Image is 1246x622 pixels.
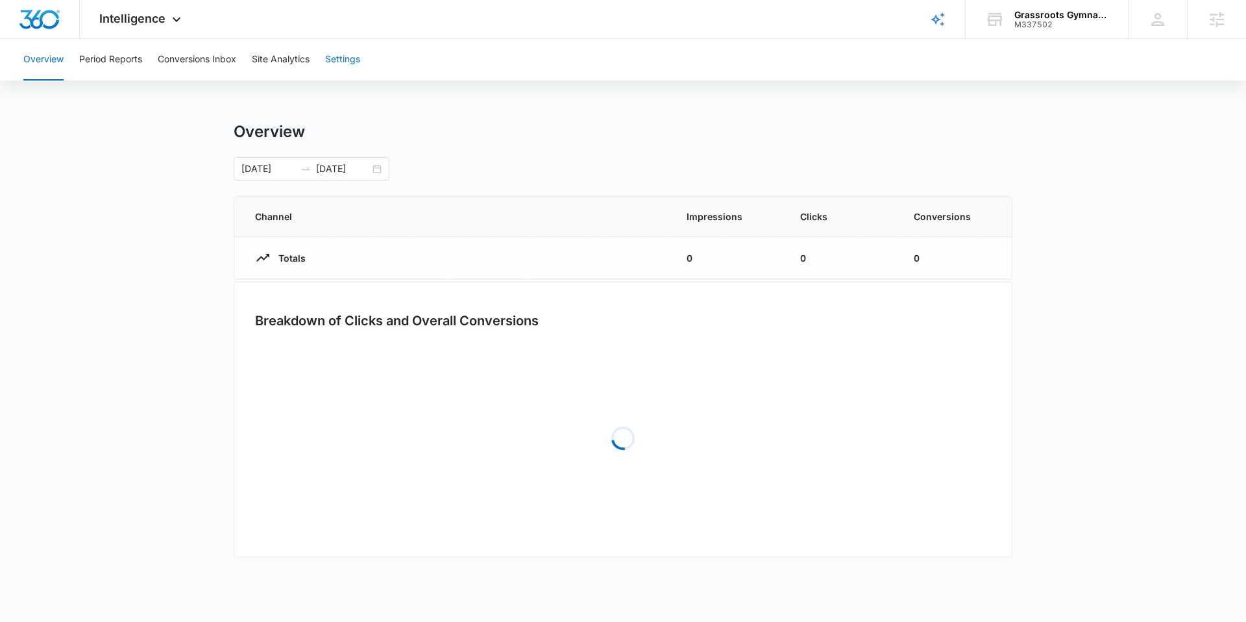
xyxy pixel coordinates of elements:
[1014,20,1109,29] div: account id
[800,210,883,223] span: Clicks
[1014,10,1109,20] div: account name
[234,122,305,142] h1: Overview
[271,251,306,265] p: Totals
[316,162,370,176] input: End date
[785,237,898,279] td: 0
[241,162,295,176] input: Start date
[687,210,769,223] span: Impressions
[300,164,311,174] span: to
[300,164,311,174] span: swap-right
[671,237,785,279] td: 0
[158,39,236,81] button: Conversions Inbox
[99,12,165,25] span: Intelligence
[23,39,64,81] button: Overview
[252,39,310,81] button: Site Analytics
[325,39,360,81] button: Settings
[79,39,142,81] button: Period Reports
[255,311,539,330] h3: Breakdown of Clicks and Overall Conversions
[898,237,1012,279] td: 0
[255,210,655,223] span: Channel
[914,210,991,223] span: Conversions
